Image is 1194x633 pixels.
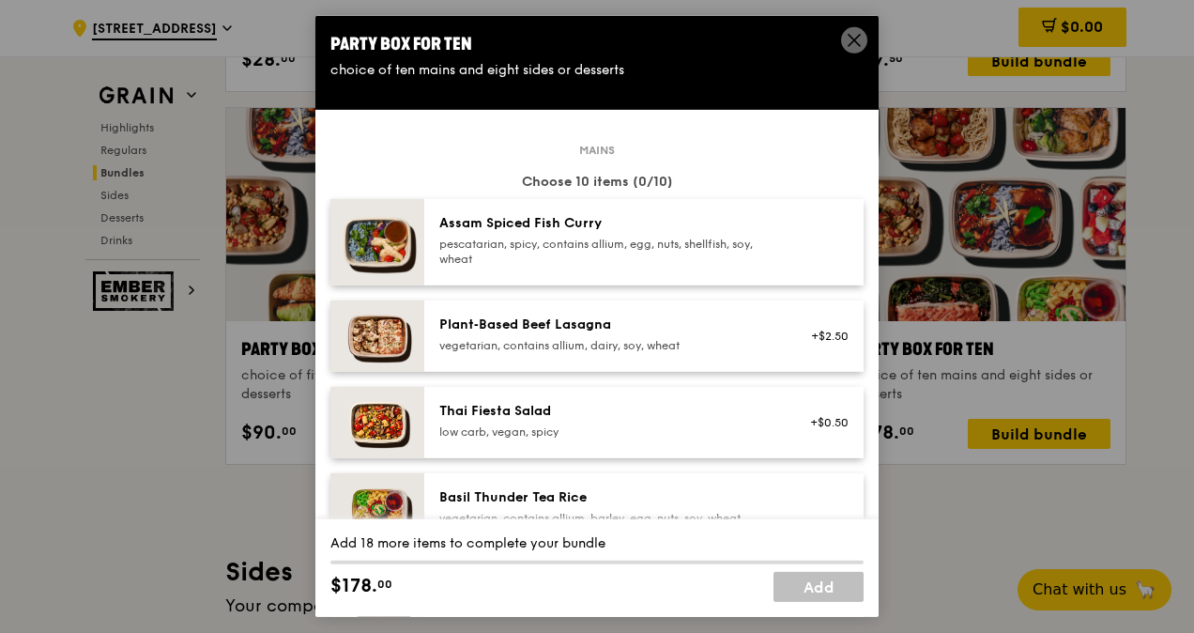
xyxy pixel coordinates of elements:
[377,577,392,592] span: 00
[439,402,776,421] div: Thai Fiesta Salad
[330,473,424,545] img: daily_normal_HORZ-Basil-Thunder-Tea-Rice.jpg
[799,415,849,430] div: +$0.50
[439,237,776,267] div: pescatarian, spicy, contains allium, egg, nuts, shellfish, soy, wheat
[439,511,776,526] div: vegetarian, contains allium, barley, egg, nuts, soy, wheat
[330,534,864,553] div: Add 18 more items to complete your bundle
[439,488,776,507] div: Basil Thunder Tea Rice
[799,329,849,344] div: +$2.50
[330,61,864,80] div: choice of ten mains and eight sides or desserts
[773,572,864,602] a: Add
[439,316,776,334] div: Plant‑Based Beef Lasagna
[439,425,776,440] div: low carb, vegan, spicy
[330,173,864,192] div: Choose 10 items (0/10)
[572,143,622,158] span: Mains
[330,301,424,372] img: daily_normal_Citrusy-Cauliflower-Plant-Based-Lasagna-HORZ.jpg
[330,387,424,458] img: daily_normal_Thai_Fiesta_Salad__Horizontal_.jpg
[330,199,424,286] img: daily_normal_Assam_Spiced_Fish_Curry__Horizontal_.jpg
[330,31,864,57] div: Party Box for Ten
[439,214,776,233] div: Assam Spiced Fish Curry
[439,338,776,353] div: vegetarian, contains allium, dairy, soy, wheat
[330,572,377,600] span: $178.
